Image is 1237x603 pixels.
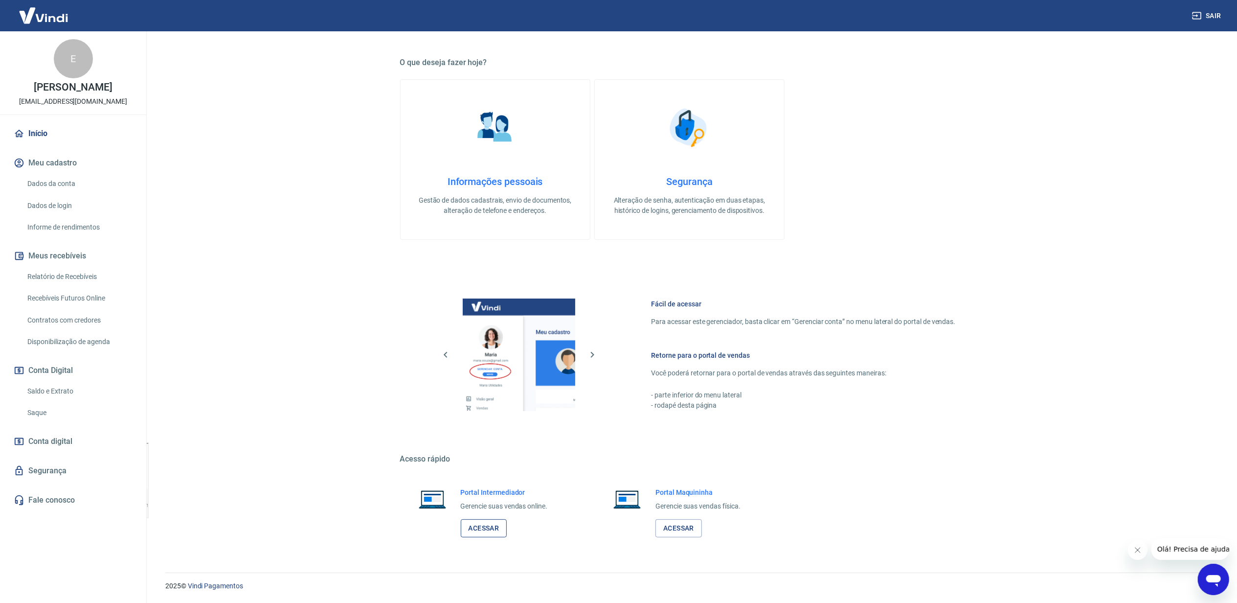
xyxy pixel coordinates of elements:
[23,217,135,237] a: Informe de rendimentos
[23,310,135,330] a: Contratos com credores
[400,454,979,464] h5: Acesso rápido
[54,39,93,78] div: E
[23,267,135,287] a: Relatório de Recebíveis
[652,350,956,360] h6: Retorne para o portal de vendas
[400,79,590,240] a: Informações pessoaisInformações pessoaisGestão de dados cadastrais, envio de documentos, alteraçã...
[23,288,135,308] a: Recebíveis Futuros Online
[23,174,135,194] a: Dados da conta
[610,195,768,216] p: Alteração de senha, autenticação em duas etapas, histórico de logins, gerenciamento de dispositivos.
[1128,540,1147,560] iframe: Fechar mensagem
[16,16,23,23] img: logo_orange.svg
[652,299,956,309] h6: Fácil de acessar
[23,196,135,216] a: Dados de login
[655,519,702,537] a: Acessar
[665,103,714,152] img: Segurança
[1198,564,1229,595] iframe: Botão para abrir a janela de mensagens
[1151,538,1229,560] iframe: Mensagem da empresa
[416,195,574,216] p: Gestão de dados cadastrais, envio de documentos, alteração de telefone e endereços.
[412,487,453,511] img: Imagem de um notebook aberto
[594,79,785,240] a: SegurançaSegurançaAlteração de senha, autenticação em duas etapas, histórico de logins, gerenciam...
[28,435,72,448] span: Conta digital
[12,360,135,381] button: Conta Digital
[461,519,507,537] a: Acessar
[655,487,741,497] h6: Portal Maquininha
[652,317,956,327] p: Para acessar este gerenciador, basta clicar em “Gerenciar conta” no menu lateral do portal de ven...
[25,25,140,33] div: [PERSON_NAME]: [DOMAIN_NAME]
[23,332,135,352] a: Disponibilização de agenda
[471,103,519,152] img: Informações pessoais
[19,96,127,107] p: [EMAIL_ADDRESS][DOMAIN_NAME]
[12,431,135,452] a: Conta digital
[12,0,75,30] img: Vindi
[463,299,575,411] img: Imagem da dashboard mostrando o botão de gerenciar conta na sidebar no lado esquerdo
[652,400,956,411] p: - rodapé desta página
[23,403,135,423] a: Saque
[12,123,135,144] a: Início
[416,176,574,187] h4: Informações pessoais
[461,487,548,497] h6: Portal Intermediador
[6,7,82,15] span: Olá! Precisa de ajuda?
[607,487,648,511] img: Imagem de um notebook aberto
[655,501,741,511] p: Gerencie suas vendas física.
[114,58,157,64] div: Palavras-chave
[34,82,112,93] p: [PERSON_NAME]
[103,57,111,65] img: tab_keywords_by_traffic_grey.svg
[610,176,768,187] h4: Segurança
[461,501,548,511] p: Gerencie suas vendas online.
[41,57,48,65] img: tab_domain_overview_orange.svg
[188,582,243,590] a: Vindi Pagamentos
[12,245,135,267] button: Meus recebíveis
[12,460,135,482] a: Segurança
[27,16,48,23] div: v 4.0.25
[652,368,956,378] p: Você poderá retornar para o portal de vendas através das seguintes maneiras:
[400,58,979,68] h5: O que deseja fazer hoje?
[51,58,75,64] div: Domínio
[16,25,23,33] img: website_grey.svg
[23,381,135,401] a: Saldo e Extrato
[1190,7,1225,25] button: Sair
[12,489,135,511] a: Fale conosco
[165,581,1214,591] p: 2025 ©
[652,390,956,400] p: - parte inferior do menu lateral
[12,152,135,174] button: Meu cadastro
